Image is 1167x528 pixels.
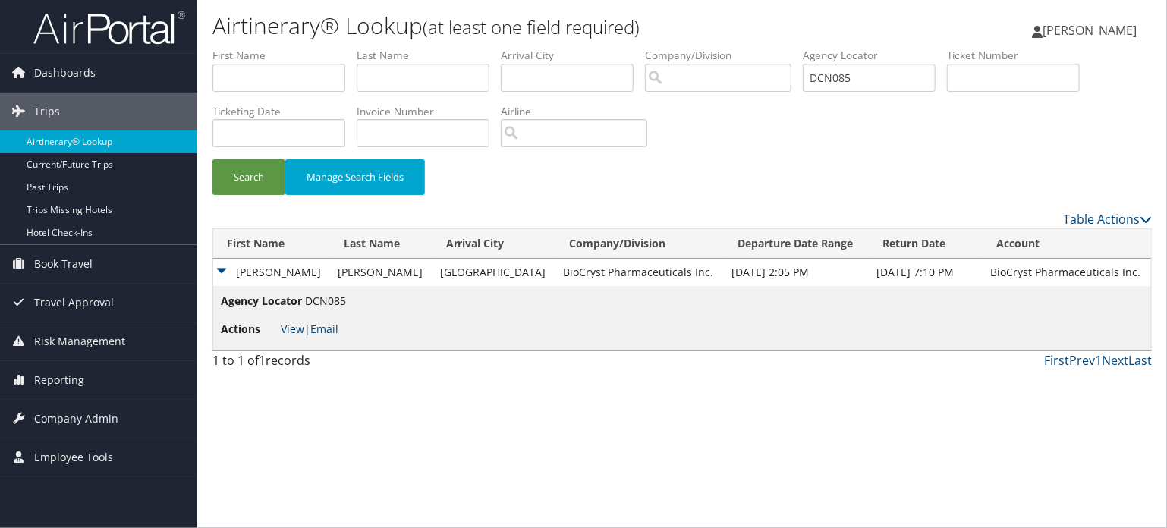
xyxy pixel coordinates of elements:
span: DCN085 [305,294,346,308]
td: BioCryst Pharmaceuticals Inc. [555,259,724,286]
a: Table Actions [1063,211,1152,228]
span: Risk Management [34,322,125,360]
a: [PERSON_NAME] [1032,8,1152,53]
td: [PERSON_NAME] [331,259,433,286]
small: (at least one field required) [423,14,640,39]
label: Airline [501,104,659,119]
label: Agency Locator [803,48,947,63]
span: Actions [221,321,278,338]
a: View [281,322,304,336]
span: Company Admin [34,400,118,438]
th: Departure Date Range: activate to sort column ascending [724,229,869,259]
label: Ticket Number [947,48,1091,63]
a: First [1044,352,1069,369]
th: Company/Division [555,229,724,259]
button: Manage Search Fields [285,159,425,195]
h1: Airtinerary® Lookup [212,10,838,42]
img: airportal-logo.png [33,10,185,46]
span: [PERSON_NAME] [1043,22,1137,39]
span: Book Travel [34,245,93,283]
th: First Name: activate to sort column ascending [213,229,331,259]
span: Dashboards [34,54,96,92]
th: Return Date: activate to sort column ascending [869,229,983,259]
span: Travel Approval [34,284,114,322]
label: Arrival City [501,48,645,63]
label: First Name [212,48,357,63]
td: [GEOGRAPHIC_DATA] [433,259,556,286]
label: Company/Division [645,48,803,63]
span: 1 [259,352,266,369]
span: Reporting [34,361,84,399]
th: Account: activate to sort column ascending [983,229,1151,259]
td: [DATE] 7:10 PM [869,259,983,286]
td: [DATE] 2:05 PM [724,259,869,286]
label: Invoice Number [357,104,501,119]
span: Agency Locator [221,293,302,310]
span: | [281,322,338,336]
div: 1 to 1 of records [212,351,430,377]
a: Email [310,322,338,336]
button: Search [212,159,285,195]
a: Next [1102,352,1128,369]
a: Last [1128,352,1152,369]
a: 1 [1095,352,1102,369]
th: Arrival City: activate to sort column ascending [433,229,556,259]
td: [PERSON_NAME] [213,259,331,286]
span: Employee Tools [34,438,113,476]
th: Last Name: activate to sort column ascending [331,229,433,259]
a: Prev [1069,352,1095,369]
label: Ticketing Date [212,104,357,119]
td: BioCryst Pharmaceuticals Inc. [983,259,1151,286]
span: Trips [34,93,60,130]
label: Last Name [357,48,501,63]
